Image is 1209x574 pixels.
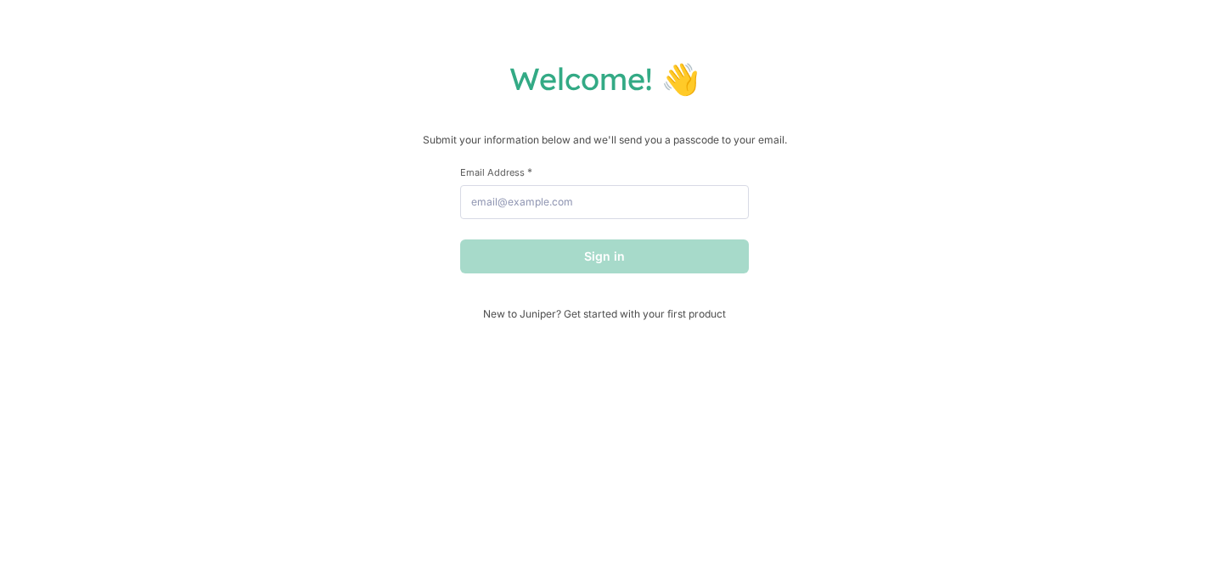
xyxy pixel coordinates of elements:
[460,307,749,320] span: New to Juniper? Get started with your first product
[17,59,1192,98] h1: Welcome! 👋
[527,166,532,178] span: This field is required.
[460,166,749,178] label: Email Address
[460,185,749,219] input: email@example.com
[17,132,1192,149] p: Submit your information below and we'll send you a passcode to your email.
